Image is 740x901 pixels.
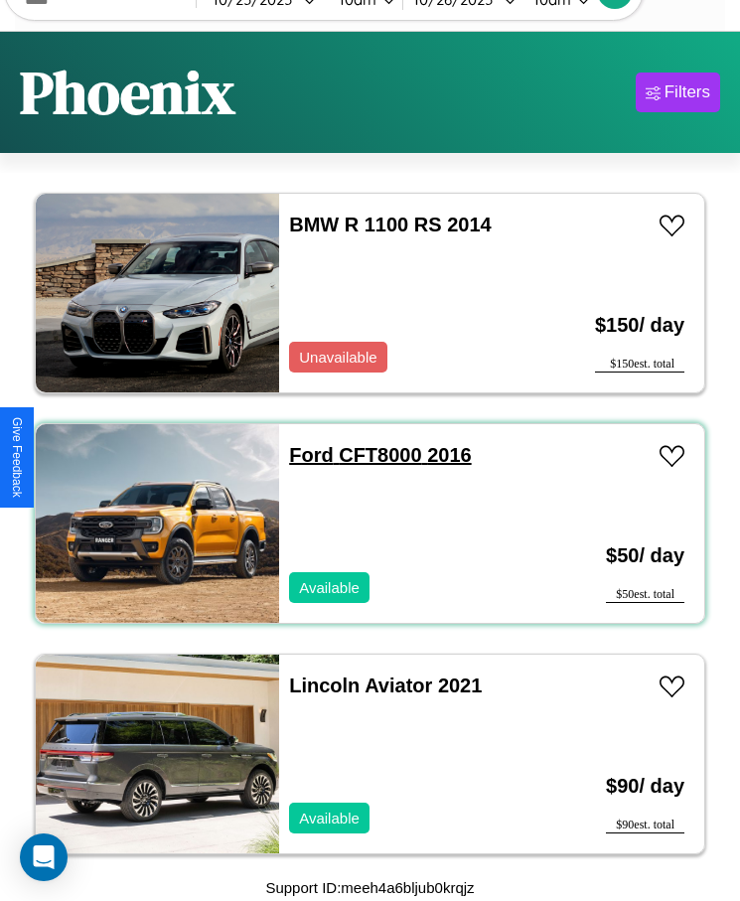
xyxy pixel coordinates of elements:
a: BMW R 1100 RS 2014 [289,214,491,235]
h3: $ 50 / day [606,525,684,587]
div: Filters [665,82,710,102]
h3: $ 150 / day [595,294,684,357]
a: Ford CFT8000 2016 [289,444,471,466]
h1: Phoenix [20,52,235,133]
p: Available [299,574,360,601]
div: $ 90 est. total [606,818,684,833]
a: Lincoln Aviator 2021 [289,675,482,696]
button: Filters [636,73,720,112]
div: Give Feedback [10,417,24,498]
div: Open Intercom Messenger [20,833,68,881]
div: $ 150 est. total [595,357,684,373]
p: Unavailable [299,344,376,371]
div: $ 50 est. total [606,587,684,603]
p: Available [299,805,360,831]
p: Support ID: meeh4a6bljub0krqjz [265,874,474,901]
h3: $ 90 / day [606,755,684,818]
